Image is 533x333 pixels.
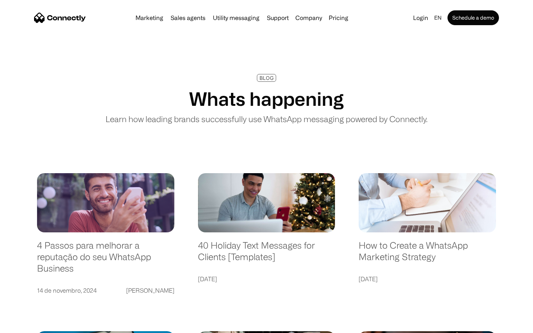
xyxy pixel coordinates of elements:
a: 4 Passos para melhorar a reputação do seu WhatsApp Business [37,240,174,281]
div: [DATE] [198,274,217,284]
a: Sales agents [168,15,208,21]
a: Support [264,15,292,21]
div: [PERSON_NAME] [126,285,174,296]
div: Company [295,13,322,23]
a: Utility messaging [210,15,262,21]
aside: Language selected: English [7,320,44,330]
ul: Language list [15,320,44,330]
a: Marketing [133,15,166,21]
div: en [434,13,442,23]
a: Schedule a demo [447,10,499,25]
div: BLOG [259,75,274,81]
a: Pricing [326,15,351,21]
h1: Whats happening [189,88,344,110]
div: 14 de novembro, 2024 [37,285,97,296]
p: Learn how leading brands successfully use WhatsApp messaging powered by Connectly. [105,113,428,125]
a: Login [410,13,431,23]
a: 40 Holiday Text Messages for Clients [Templates] [198,240,335,270]
div: [DATE] [359,274,378,284]
a: How to Create a WhatsApp Marketing Strategy [359,240,496,270]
